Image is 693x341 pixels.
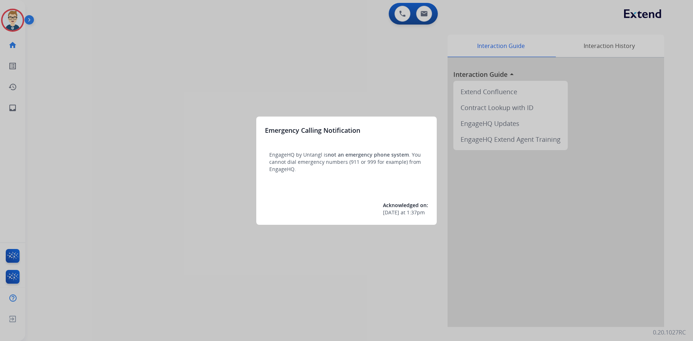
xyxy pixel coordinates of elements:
[383,209,428,216] div: at
[265,125,360,135] h3: Emergency Calling Notification
[383,209,399,216] span: [DATE]
[407,209,425,216] span: 1:37pm
[328,151,409,158] span: not an emergency phone system
[653,328,686,337] p: 0.20.1027RC
[383,202,428,209] span: Acknowledged on:
[269,151,424,173] p: EngageHQ by Untangl is . You cannot dial emergency numbers (911 or 999 for example) from EngageHQ.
